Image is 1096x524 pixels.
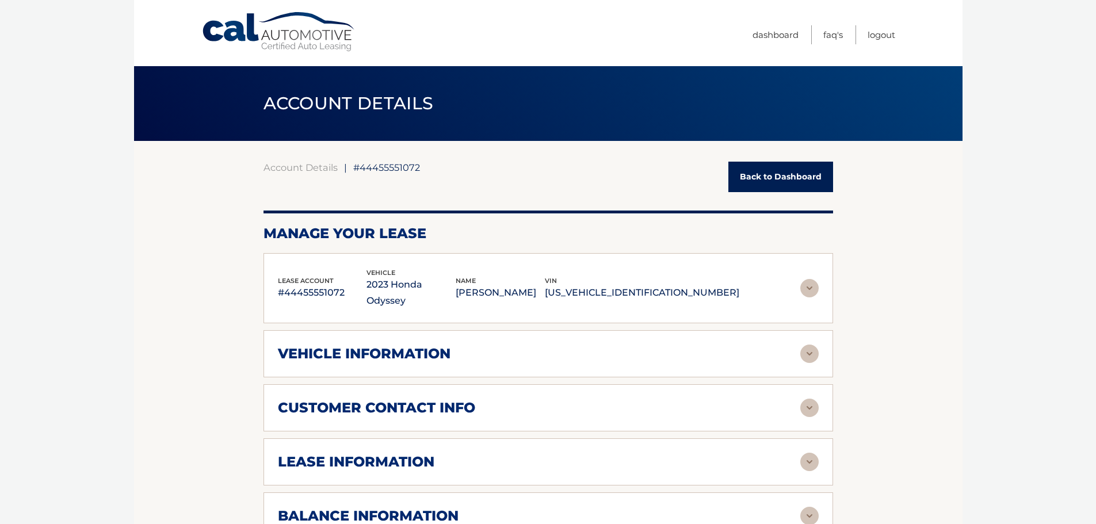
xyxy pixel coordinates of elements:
span: #44455551072 [353,162,420,173]
h2: vehicle information [278,345,450,362]
p: [US_VEHICLE_IDENTIFICATION_NUMBER] [545,285,739,301]
p: [PERSON_NAME] [456,285,545,301]
p: #44455551072 [278,285,367,301]
span: lease account [278,277,334,285]
span: name [456,277,476,285]
a: Dashboard [753,25,799,44]
h2: Manage Your Lease [264,225,833,242]
span: vin [545,277,557,285]
img: accordion-rest.svg [800,345,819,363]
a: Account Details [264,162,338,173]
a: Logout [868,25,895,44]
span: ACCOUNT DETAILS [264,93,434,114]
h2: lease information [278,453,434,471]
a: Back to Dashboard [728,162,833,192]
img: accordion-rest.svg [800,453,819,471]
a: FAQ's [823,25,843,44]
img: accordion-rest.svg [800,399,819,417]
span: vehicle [366,269,395,277]
h2: customer contact info [278,399,475,416]
img: accordion-rest.svg [800,279,819,297]
span: | [344,162,347,173]
p: 2023 Honda Odyssey [366,277,456,309]
a: Cal Automotive [201,12,357,52]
